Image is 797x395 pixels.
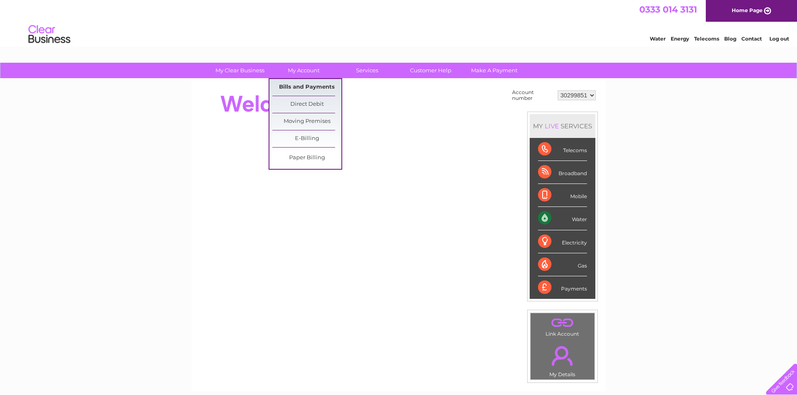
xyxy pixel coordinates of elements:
[543,122,561,130] div: LIVE
[538,230,587,253] div: Electricity
[530,114,595,138] div: MY SERVICES
[510,87,556,103] td: Account number
[533,341,592,370] a: .
[272,113,341,130] a: Moving Premises
[396,63,465,78] a: Customer Help
[769,36,789,42] a: Log out
[533,315,592,330] a: .
[205,63,274,78] a: My Clear Business
[272,130,341,147] a: E-Billing
[201,5,597,41] div: Clear Business is a trading name of Verastar Limited (registered in [GEOGRAPHIC_DATA] No. 3667643...
[538,207,587,230] div: Water
[724,36,736,42] a: Blog
[530,313,595,339] td: Link Account
[741,36,762,42] a: Contact
[269,63,338,78] a: My Account
[28,22,71,47] img: logo.png
[538,253,587,276] div: Gas
[272,79,341,96] a: Bills and Payments
[272,96,341,113] a: Direct Debit
[272,150,341,166] a: Paper Billing
[538,161,587,184] div: Broadband
[650,36,666,42] a: Water
[639,4,697,15] a: 0333 014 3131
[460,63,529,78] a: Make A Payment
[671,36,689,42] a: Energy
[333,63,402,78] a: Services
[694,36,719,42] a: Telecoms
[538,184,587,207] div: Mobile
[538,138,587,161] div: Telecoms
[538,276,587,299] div: Payments
[530,339,595,380] td: My Details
